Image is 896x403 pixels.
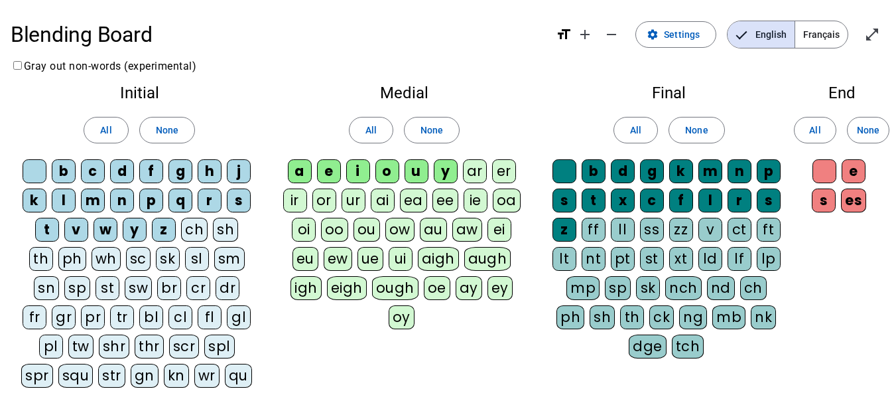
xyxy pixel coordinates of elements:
div: bl [139,305,163,329]
span: All [100,122,111,138]
div: cr [186,276,210,300]
div: str [98,364,125,388]
div: st [640,247,664,271]
div: oa [493,189,521,212]
div: y [434,159,458,183]
div: ir [283,189,307,212]
div: r [728,189,751,212]
div: sp [605,276,631,300]
div: shr [99,335,130,359]
div: tw [68,335,94,359]
div: mb [712,305,745,329]
mat-icon: remove [604,27,619,42]
div: fl [198,305,222,329]
div: nk [751,305,776,329]
div: n [110,189,134,212]
button: None [847,117,889,143]
h1: Blending Board [11,13,545,56]
div: nch [665,276,702,300]
div: r [198,189,222,212]
div: ff [582,218,606,242]
span: English [728,21,795,48]
div: br [157,276,181,300]
div: ar [463,159,487,183]
span: Français [795,21,848,48]
div: v [698,218,722,242]
button: All [613,117,658,143]
div: ng [679,305,707,329]
div: j [227,159,251,183]
div: m [698,159,722,183]
div: pt [611,247,635,271]
button: Enter full screen [859,21,885,48]
div: e [317,159,341,183]
mat-icon: format_size [556,27,572,42]
div: ur [342,189,365,212]
div: gr [52,305,76,329]
div: sk [156,247,180,271]
div: nd [707,276,735,300]
div: er [492,159,516,183]
span: None [857,122,879,138]
div: oy [389,305,415,329]
div: k [23,189,46,212]
div: ow [385,218,415,242]
div: ui [389,247,413,271]
div: ld [698,247,722,271]
div: sh [213,218,238,242]
div: i [346,159,370,183]
div: sk [636,276,660,300]
div: ll [611,218,635,242]
div: b [52,159,76,183]
div: m [81,189,105,212]
div: aigh [418,247,459,271]
h2: Medial [279,85,529,101]
div: mp [566,276,600,300]
div: ck [649,305,674,329]
div: tch [672,335,704,359]
div: g [168,159,192,183]
div: x [611,189,635,212]
div: ou [353,218,380,242]
div: pl [39,335,63,359]
div: xt [669,247,693,271]
div: sp [64,276,90,300]
div: s [227,189,251,212]
div: e [842,159,865,183]
div: l [52,189,76,212]
div: d [110,159,134,183]
div: scr [169,335,200,359]
span: None [156,122,178,138]
div: ay [456,276,482,300]
div: eu [292,247,318,271]
div: gl [227,305,251,329]
div: dge [629,335,667,359]
div: b [582,159,606,183]
div: igh [290,276,322,300]
div: sm [214,247,245,271]
div: f [139,159,163,183]
div: t [582,189,606,212]
div: d [611,159,635,183]
div: spl [204,335,235,359]
div: oe [424,276,450,300]
div: oo [321,218,348,242]
button: Increase font size [572,21,598,48]
div: pr [81,305,105,329]
div: st [96,276,119,300]
div: z [552,218,576,242]
div: lp [757,247,781,271]
div: o [375,159,399,183]
div: v [64,218,88,242]
div: z [152,218,176,242]
mat-icon: settings [647,29,659,40]
div: c [81,159,105,183]
div: ss [640,218,664,242]
mat-icon: add [577,27,593,42]
input: Gray out non-words (experimental) [13,61,22,70]
button: All [794,117,836,143]
div: ee [432,189,458,212]
button: None [669,117,724,143]
h2: End [808,85,875,101]
div: ai [371,189,395,212]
